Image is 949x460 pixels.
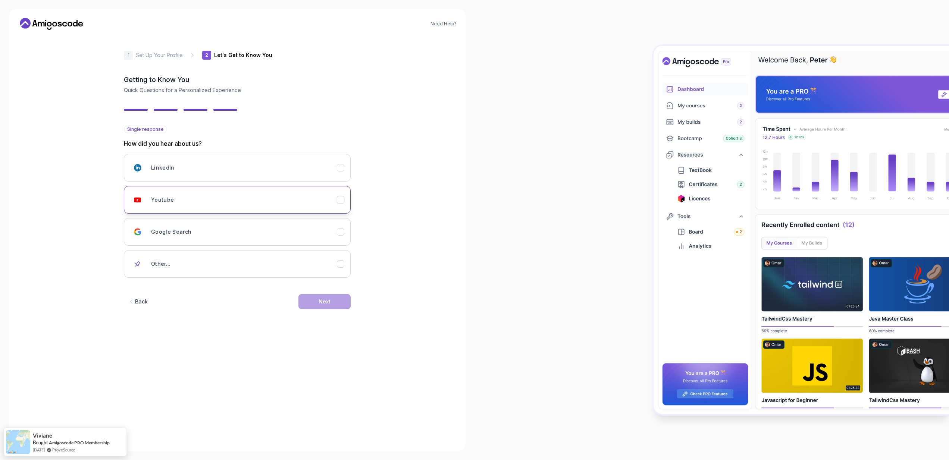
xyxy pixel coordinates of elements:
[124,86,351,94] p: Quick Questions for a Personalized Experience
[124,139,351,148] p: How did you hear about us?
[127,126,164,132] span: Single response
[135,298,148,305] div: Back
[124,218,351,246] button: Google Search
[33,432,52,439] span: Viviane
[124,75,351,85] h2: Getting to Know You
[124,154,351,182] button: LinkedIn
[654,46,949,414] img: Amigoscode Dashboard
[49,440,110,445] a: Amigoscode PRO Membership
[6,430,30,454] img: provesource social proof notification image
[18,18,85,30] a: Home link
[151,228,192,236] h3: Google Search
[151,196,174,204] h3: Youtube
[205,53,208,57] p: 2
[430,21,457,27] a: Need Help?
[128,53,129,57] p: 1
[136,51,183,59] p: Set Up Your Profile
[298,294,351,309] button: Next
[124,186,351,214] button: Youtube
[319,298,331,305] div: Next
[151,260,171,268] h3: Other...
[52,447,75,453] a: ProveSource
[33,439,48,445] span: Bought
[33,447,45,453] span: [DATE]
[214,51,272,59] p: Let's Get to Know You
[124,250,351,278] button: Other...
[124,294,151,309] button: Back
[151,164,175,171] h3: LinkedIn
